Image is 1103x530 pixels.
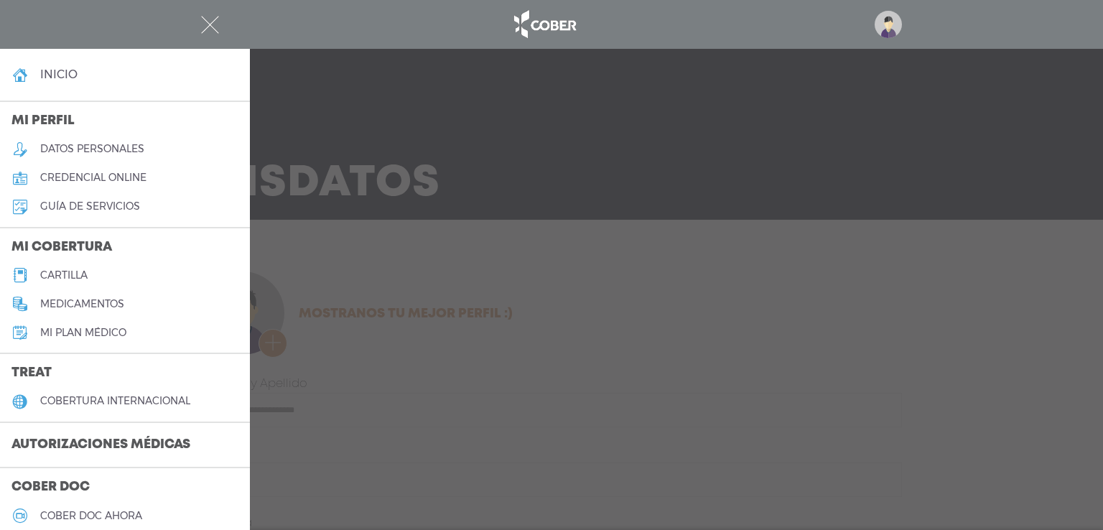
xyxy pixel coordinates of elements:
[40,68,78,81] h4: inicio
[40,172,146,184] h5: credencial online
[506,7,582,42] img: logo_cober_home-white.png
[40,395,190,407] h5: cobertura internacional
[40,327,126,339] h5: Mi plan médico
[40,143,144,155] h5: datos personales
[40,269,88,282] h5: cartilla
[201,16,219,34] img: Cober_menu-close-white.svg
[40,298,124,310] h5: medicamentos
[875,11,902,38] img: profile-placeholder.svg
[40,510,142,522] h5: Cober doc ahora
[40,200,140,213] h5: guía de servicios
